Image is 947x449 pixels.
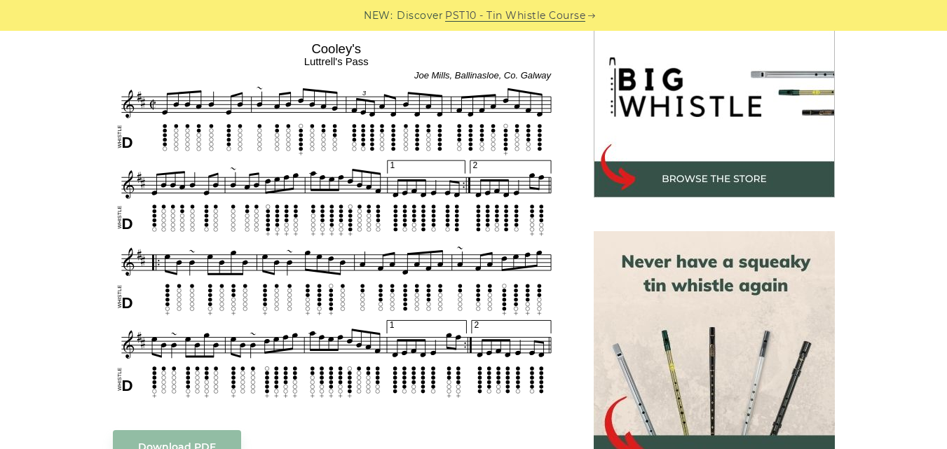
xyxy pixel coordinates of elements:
span: NEW: [364,8,393,24]
a: PST10 - Tin Whistle Course [445,8,585,24]
span: Discover [397,8,443,24]
img: Cooley's Tin Whistle Tabs & Sheet Music [113,36,560,402]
